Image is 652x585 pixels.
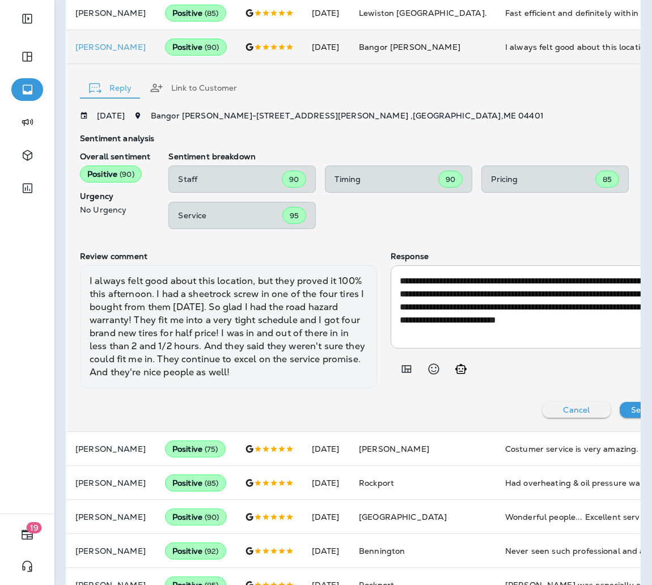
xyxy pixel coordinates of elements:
[80,67,141,108] button: Reply
[75,546,147,556] p: [PERSON_NAME]
[359,444,429,454] span: [PERSON_NAME]
[303,30,350,64] td: [DATE]
[359,8,487,18] span: Lewiston [GEOGRAPHIC_DATA].
[165,542,226,559] div: Positive
[97,111,125,120] p: [DATE]
[205,512,219,522] span: ( 90 )
[563,405,590,414] p: Cancel
[178,211,282,220] p: Service
[178,175,282,184] p: Staff
[205,43,219,52] span: ( 90 )
[75,43,147,52] p: [PERSON_NAME]
[75,43,147,52] div: Click to view Customer Drawer
[75,478,147,487] p: [PERSON_NAME]
[80,265,377,388] div: I always felt good about this location, but they proved it 100% this afternoon. I had a sheetrock...
[543,402,611,418] button: Cancel
[141,67,246,108] button: Link to Customer
[359,42,460,52] span: Bangor [PERSON_NAME]
[303,500,350,534] td: [DATE]
[165,440,226,457] div: Positive
[165,39,227,56] div: Positive
[359,478,394,488] span: Rockport
[80,152,150,161] p: Overall sentiment
[120,169,134,179] span: ( 90 )
[491,175,595,184] p: Pricing
[446,175,455,184] span: 90
[359,512,447,522] span: [GEOGRAPHIC_DATA]
[290,211,299,221] span: 95
[422,358,445,380] button: Select an emoji
[205,444,218,454] span: ( 75 )
[335,175,438,184] p: Timing
[151,111,544,121] span: Bangor [PERSON_NAME] - [STREET_ADDRESS][PERSON_NAME] , [GEOGRAPHIC_DATA] , ME 04401
[359,546,405,556] span: Bennington
[80,252,377,261] p: Review comment
[75,9,147,18] p: [PERSON_NAME]
[303,432,350,466] td: [DATE]
[27,522,42,533] span: 19
[165,5,226,22] div: Positive
[205,9,219,18] span: ( 85 )
[205,546,219,556] span: ( 92 )
[450,358,472,380] button: Generate AI response
[75,444,147,453] p: [PERSON_NAME]
[80,166,142,183] div: Positive
[303,466,350,500] td: [DATE]
[11,7,43,30] button: Expand Sidebar
[165,508,227,525] div: Positive
[395,358,418,380] button: Add in a premade template
[80,205,150,214] p: No Urgency
[603,175,612,184] span: 85
[289,175,299,184] span: 90
[11,523,43,546] button: 19
[80,192,150,201] p: Urgency
[165,474,226,491] div: Positive
[205,478,219,488] span: ( 85 )
[303,534,350,568] td: [DATE]
[75,512,147,522] p: [PERSON_NAME]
